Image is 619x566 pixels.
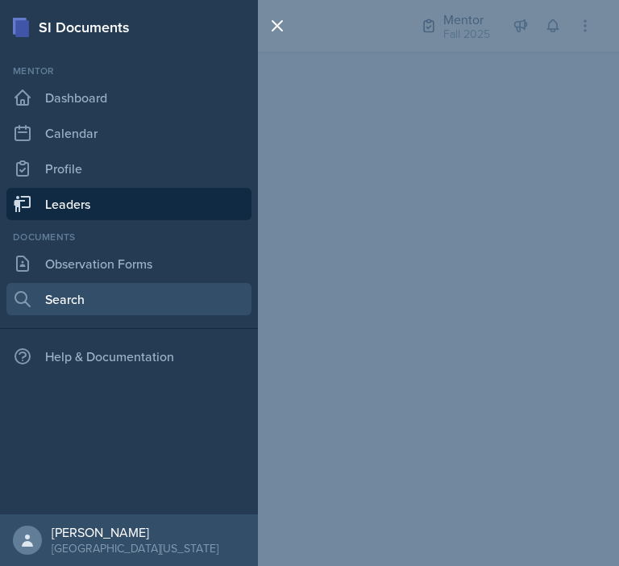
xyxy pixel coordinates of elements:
a: Observation Forms [6,248,251,280]
div: [GEOGRAPHIC_DATA][US_STATE] [52,540,218,556]
div: Mentor [6,64,251,78]
div: [PERSON_NAME] [52,524,218,540]
div: Documents [6,230,251,244]
a: Leaders [6,188,251,220]
div: Help & Documentation [6,340,251,372]
a: Profile [6,152,251,185]
a: Dashboard [6,81,251,114]
a: Calendar [6,117,251,149]
a: Search [6,283,251,315]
